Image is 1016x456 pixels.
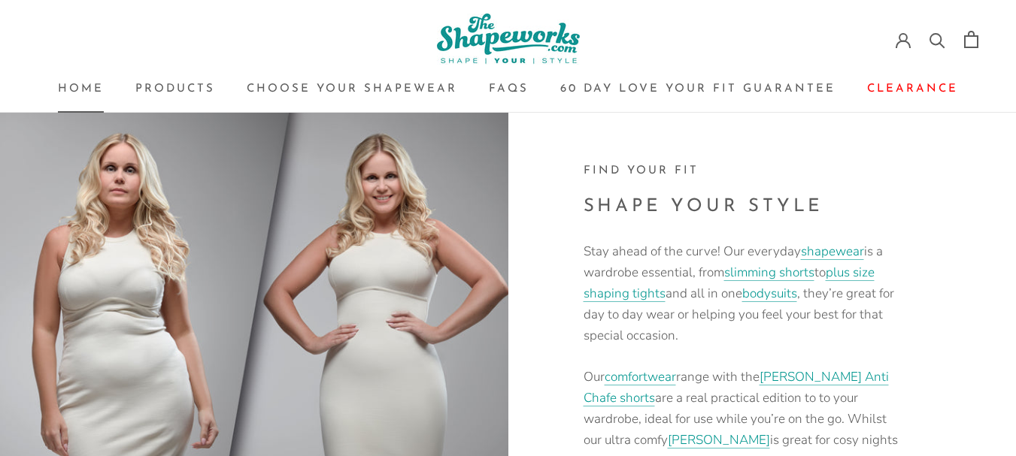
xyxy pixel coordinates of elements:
[964,31,978,48] a: Open cart
[801,243,864,260] a: shapewear
[930,32,945,47] a: Search
[584,192,907,222] h2: SHAPE YOUR STYLE
[724,264,814,281] a: slimming shorts
[437,14,580,65] img: The Shapeworks
[584,264,875,302] a: plus size shaping tights
[605,368,676,385] a: comfortwear
[489,83,529,95] a: FAQsFAQs
[135,83,215,95] a: ProductsProducts
[742,285,797,302] a: bodysuits
[560,83,836,95] a: 60 Day Love Your Fit Guarantee60 Day Love Your Fit Guarantee
[867,83,958,95] a: ClearanceClearance
[668,431,770,448] a: [PERSON_NAME]
[247,83,457,95] a: Choose your ShapewearChoose your Shapewear
[584,162,907,181] h3: FInd your fit
[584,241,907,346] p: Stay ahead of the curve! Our everyday is a wardrobe essential, from to and all in one , they’re g...
[58,83,104,95] a: HomeHome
